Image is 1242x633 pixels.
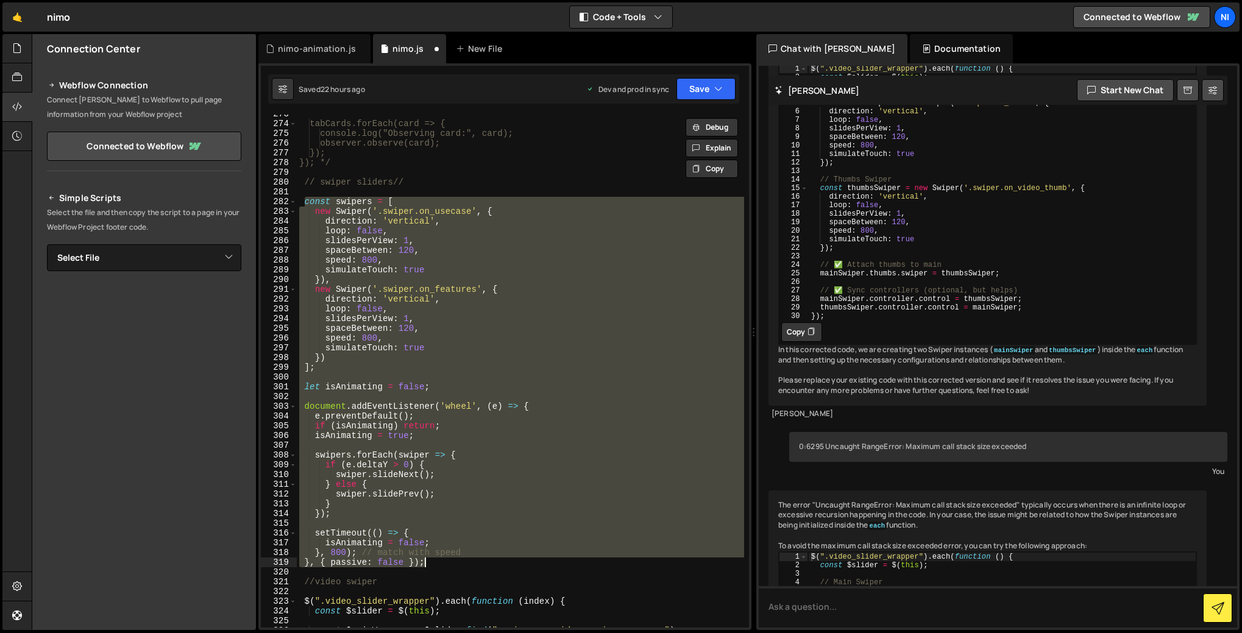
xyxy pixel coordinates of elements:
a: Connected to Webflow [47,132,241,161]
div: 17 [779,201,807,210]
div: You [792,465,1224,478]
div: 312 [261,489,297,499]
div: 324 [261,606,297,616]
div: 292 [261,294,297,304]
code: each [1136,346,1154,355]
div: 317 [261,538,297,548]
div: New File [456,43,507,55]
div: Dev and prod in sync [586,84,669,94]
button: Code + Tools [570,6,672,28]
div: 1 [779,553,807,561]
div: 29 [779,303,807,312]
div: 276 [261,138,297,148]
div: 323 [261,596,297,606]
div: 320 [261,567,297,577]
div: 22 hours ago [321,84,365,94]
div: 26 [779,278,807,286]
div: nimo.js [392,43,424,55]
button: Save [676,78,736,100]
div: 294 [261,314,297,324]
div: 24 [779,261,807,269]
div: 290 [261,275,297,285]
div: 319 [261,557,297,567]
div: 277 [261,148,297,158]
div: 303 [261,401,297,411]
div: Saved [299,84,365,94]
h2: Connection Center [47,42,140,55]
div: 301 [261,382,297,392]
div: 315 [261,518,297,528]
div: 291 [261,285,297,294]
div: 304 [261,411,297,421]
div: nimo [47,10,71,24]
div: 10 [779,141,807,150]
div: 12 [779,158,807,167]
div: 289 [261,265,297,275]
div: 30 [779,312,807,320]
div: ni [1214,6,1236,28]
div: 322 [261,587,297,596]
div: 280 [261,177,297,187]
div: 25 [779,269,807,278]
p: Connect [PERSON_NAME] to Webflow to pull page information from your Webflow project [47,93,241,122]
div: 1 [779,65,807,73]
iframe: YouTube video player [47,291,243,401]
div: 286 [261,236,297,246]
button: Start new chat [1077,79,1174,101]
div: I see a syntax error in your code. The issue is with the way you are defining and initializing th... [768,23,1207,406]
div: 9 [779,133,807,141]
div: 309 [261,460,297,470]
button: Copy [781,322,822,342]
div: 8 [779,124,807,133]
div: 307 [261,440,297,450]
div: 306 [261,431,297,440]
div: 14 [779,175,807,184]
div: 7 [779,116,807,124]
h2: Webflow Connection [47,78,241,93]
div: 23 [779,252,807,261]
div: 305 [261,421,297,431]
code: mainSwiper [993,346,1035,355]
div: 308 [261,450,297,460]
div: 299 [261,362,297,372]
div: 314 [261,509,297,518]
div: 318 [261,548,297,557]
div: 282 [261,197,297,207]
div: 295 [261,324,297,333]
p: Select the file and then copy the script to a page in your Webflow Project footer code. [47,205,241,235]
div: 302 [261,392,297,401]
h2: Simple Scripts [47,191,241,205]
div: 285 [261,226,297,236]
div: 310 [261,470,297,479]
div: Chat with [PERSON_NAME] [756,34,907,63]
div: 2 [779,561,807,570]
div: 274 [261,119,297,129]
div: 21 [779,235,807,244]
div: 278 [261,158,297,168]
iframe: YouTube video player [47,409,243,518]
div: 4 [779,578,807,587]
div: 15 [779,184,807,193]
div: 313 [261,499,297,509]
div: 297 [261,343,297,353]
div: 287 [261,246,297,255]
div: 18 [779,210,807,218]
div: 3 [779,570,807,578]
div: 316 [261,528,297,538]
div: 281 [261,187,297,197]
button: Debug [686,118,738,136]
a: 🤙 [2,2,32,32]
div: 0:6295 Uncaught RangeError: Maximum call stack size exceeded [789,432,1227,462]
div: 300 [261,372,297,382]
div: 16 [779,193,807,201]
div: 321 [261,577,297,587]
div: 311 [261,479,297,489]
button: Explain [686,139,738,157]
div: 283 [261,207,297,216]
div: 279 [261,168,297,177]
div: 27 [779,286,807,295]
div: 293 [261,304,297,314]
code: thumbsSwiper [1048,346,1098,355]
div: [PERSON_NAME] [772,409,1204,419]
div: Documentation [910,34,1013,63]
